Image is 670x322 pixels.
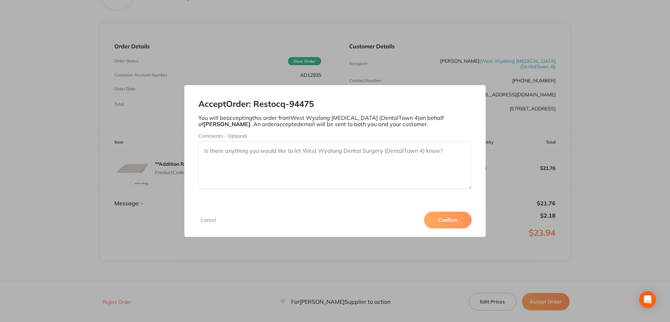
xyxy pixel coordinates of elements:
[424,212,472,228] button: Confirm
[198,115,472,128] p: You will be accepting this order from West Wyalong [MEDICAL_DATA] (DentalTown 4) on behalf of . A...
[198,99,472,109] h2: Accept Order: Restocq- 94475
[203,121,251,128] b: [PERSON_NAME]
[198,217,218,223] button: Cancel
[639,291,656,308] div: Open Intercom Messenger
[198,133,472,139] label: Comments - Optional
